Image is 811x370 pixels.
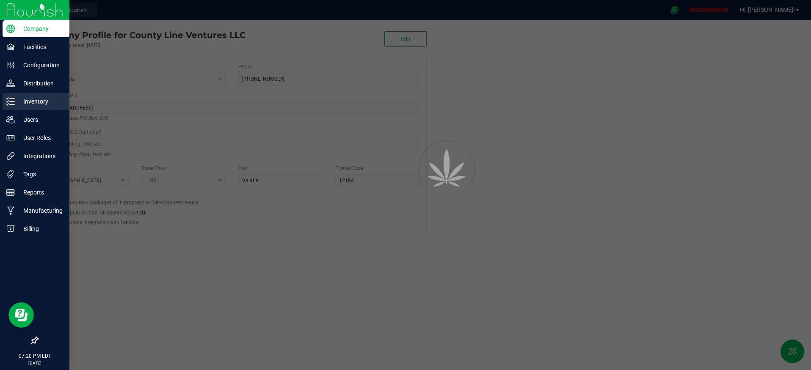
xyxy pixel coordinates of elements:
[6,97,15,106] inline-svg: Inventory
[15,224,66,234] p: Billing
[15,24,66,34] p: Company
[6,25,15,33] inline-svg: Company
[15,42,66,52] p: Facilities
[4,352,66,360] p: 07:20 PM EDT
[6,115,15,124] inline-svg: Users
[15,96,66,107] p: Inventory
[15,187,66,197] p: Reports
[15,115,66,125] p: Users
[6,43,15,51] inline-svg: Facilities
[15,151,66,161] p: Integrations
[6,152,15,160] inline-svg: Integrations
[6,79,15,88] inline-svg: Distribution
[4,360,66,366] p: [DATE]
[15,78,66,88] p: Distribution
[15,169,66,179] p: Tags
[6,225,15,233] inline-svg: Billing
[6,206,15,215] inline-svg: Manufacturing
[15,60,66,70] p: Configuration
[15,133,66,143] p: User Roles
[6,188,15,197] inline-svg: Reports
[6,134,15,142] inline-svg: User Roles
[15,206,66,216] p: Manufacturing
[6,61,15,69] inline-svg: Configuration
[8,302,34,328] iframe: Resource center
[6,170,15,178] inline-svg: Tags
